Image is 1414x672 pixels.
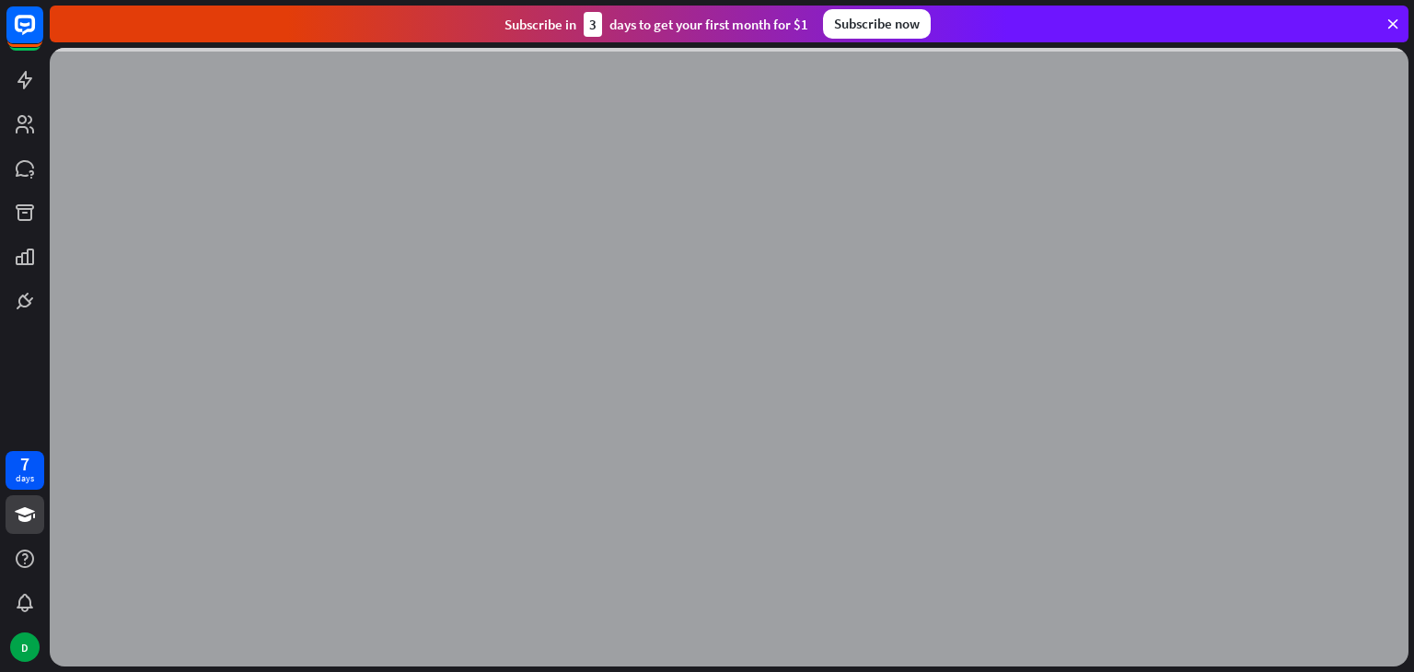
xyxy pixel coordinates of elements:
div: 3 [584,12,602,37]
div: Subscribe now [823,9,931,39]
div: D [10,632,40,662]
div: Subscribe in days to get your first month for $1 [504,12,808,37]
div: 7 [20,456,29,472]
div: days [16,472,34,485]
a: 7 days [6,451,44,490]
